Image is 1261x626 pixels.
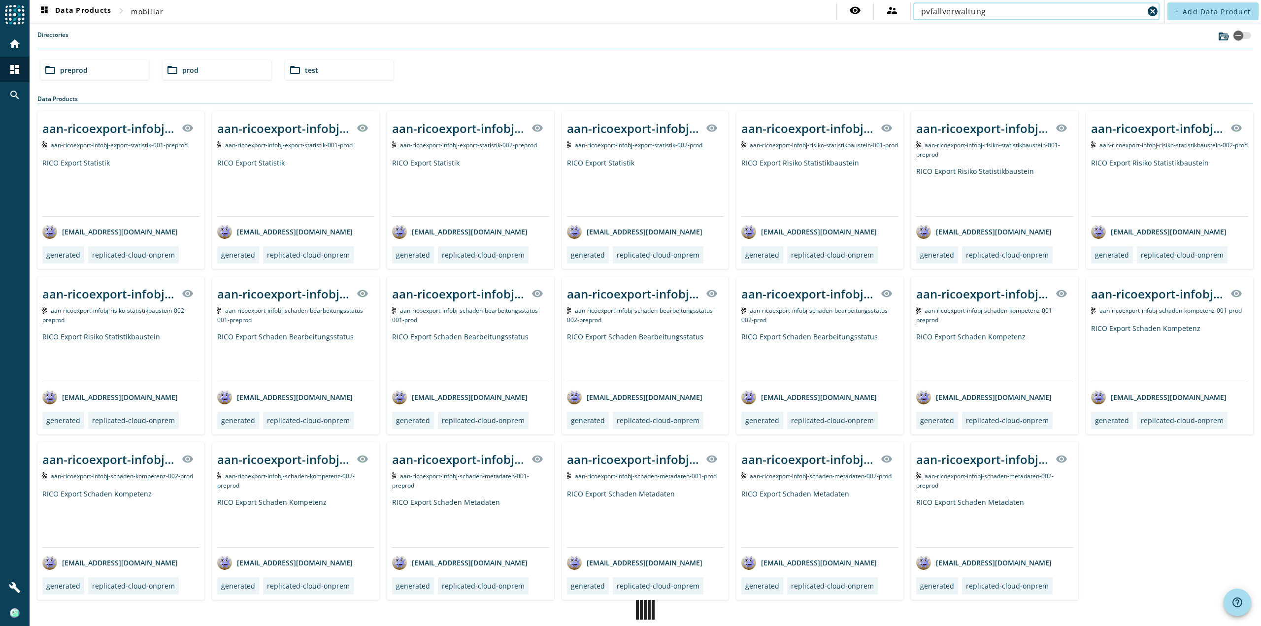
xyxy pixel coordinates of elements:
span: Data Products [38,5,111,17]
span: Kafka Topic: aan-ricoexport-infobj-schaden-kompetenz-002-prod [51,472,193,480]
div: generated [221,250,255,260]
img: avatar [916,224,931,239]
div: [EMAIL_ADDRESS][DOMAIN_NAME] [217,555,353,570]
img: Kafka Topic: aan-ricoexport-infobj-schaden-kompetenz-002-prod [42,472,47,479]
mat-icon: visibility [881,122,893,134]
div: generated [46,416,80,425]
span: Kafka Topic: aan-ricoexport-infobj-schaden-metadaten-001-prod [575,472,717,480]
div: replicated-cloud-onprem [267,581,350,591]
div: [EMAIL_ADDRESS][DOMAIN_NAME] [741,390,877,404]
div: aan-ricoexport-infobj-schaden-bearbeitungsstatus-002-_stage_ [741,286,875,302]
div: RICO Export Schaden Bearbeitungsstatus [392,332,549,382]
div: replicated-cloud-onprem [1141,250,1224,260]
div: [EMAIL_ADDRESS][DOMAIN_NAME] [567,390,702,404]
div: aan-ricoexport-infobj-schaden-metadaten-002-_stage_ [916,451,1050,467]
span: Kafka Topic: aan-ricoexport-infobj-export-statistik-002-prod [575,141,702,149]
div: aan-ricoexport-infobj-schaden-metadaten-002-_stage_ [741,451,875,467]
div: aan-ricoexport-infobj-schaden-kompetenz-002-_stage_ [217,451,351,467]
img: avatar [42,555,57,570]
img: avatar [42,390,57,404]
div: generated [571,581,605,591]
div: [EMAIL_ADDRESS][DOMAIN_NAME] [567,224,702,239]
img: avatar [392,224,407,239]
img: avatar [741,224,756,239]
div: generated [396,250,430,260]
div: [EMAIL_ADDRESS][DOMAIN_NAME] [1091,224,1227,239]
span: prod [182,66,199,75]
span: Kafka Topic: aan-ricoexport-infobj-schaden-bearbeitungsstatus-001-preprod [217,306,365,324]
div: aan-ricoexport-infobj-export-statistik-002-_stage_ [392,120,526,136]
label: Directories [37,31,68,49]
div: replicated-cloud-onprem [267,250,350,260]
div: replicated-cloud-onprem [617,581,699,591]
mat-icon: help_outline [1231,596,1243,608]
div: [EMAIL_ADDRESS][DOMAIN_NAME] [567,555,702,570]
div: [EMAIL_ADDRESS][DOMAIN_NAME] [916,555,1052,570]
mat-icon: visibility [849,4,861,16]
div: RICO Export Schaden Metadaten [741,489,898,547]
mat-icon: visibility [357,453,368,465]
img: avatar [1091,224,1106,239]
div: replicated-cloud-onprem [92,250,175,260]
div: generated [745,581,779,591]
mat-icon: visibility [1056,453,1067,465]
div: generated [745,250,779,260]
span: Kafka Topic: aan-ricoexport-infobj-schaden-kompetenz-002-preprod [217,472,355,490]
mat-icon: visibility [182,122,194,134]
mat-icon: visibility [706,122,718,134]
div: replicated-cloud-onprem [92,416,175,425]
img: Kafka Topic: aan-ricoexport-infobj-risiko-statistikbaustein-001-prod [741,141,746,148]
div: aan-ricoexport-infobj-schaden-metadaten-001-_stage_ [567,451,700,467]
div: replicated-cloud-onprem [966,581,1049,591]
mat-icon: folder_open [166,64,178,76]
div: aan-ricoexport-infobj-risiko-statistikbaustein-001-_stage_ [741,120,875,136]
img: avatar [567,390,582,404]
img: Kafka Topic: aan-ricoexport-infobj-schaden-bearbeitungsstatus-002-prod [741,307,746,314]
mat-icon: visibility [881,453,893,465]
img: Kafka Topic: aan-ricoexport-infobj-schaden-metadaten-002-preprod [916,472,921,479]
img: Kafka Topic: aan-ricoexport-infobj-schaden-metadaten-001-preprod [392,472,397,479]
div: replicated-cloud-onprem [442,250,525,260]
div: replicated-cloud-onprem [791,250,874,260]
input: Search (% or * for wildcards) [921,5,1144,17]
div: generated [571,250,605,260]
div: generated [46,250,80,260]
span: Kafka Topic: aan-ricoexport-infobj-export-statistik-001-prod [225,141,353,149]
span: Kafka Topic: aan-ricoexport-infobj-risiko-statistikbaustein-001-prod [750,141,898,149]
div: RICO Export Statistik [567,158,724,216]
div: RICO Export Risiko Statistikbaustein [42,332,199,382]
div: generated [745,416,779,425]
img: Kafka Topic: aan-ricoexport-infobj-schaden-metadaten-001-prod [567,472,571,479]
div: replicated-cloud-onprem [442,416,525,425]
img: Kafka Topic: aan-ricoexport-infobj-schaden-kompetenz-001-preprod [916,307,921,314]
div: generated [396,416,430,425]
img: Kafka Topic: aan-ricoexport-infobj-risiko-statistikbaustein-002-preprod [42,307,47,314]
mat-icon: add [1173,8,1179,14]
span: Kafka Topic: aan-ricoexport-infobj-schaden-metadaten-002-preprod [916,472,1054,490]
mat-icon: visibility [357,288,368,299]
div: aan-ricoexport-infobj-schaden-bearbeitungsstatus-001-_stage_ [217,286,351,302]
div: generated [920,416,954,425]
div: replicated-cloud-onprem [92,581,175,591]
span: Kafka Topic: aan-ricoexport-infobj-risiko-statistikbaustein-002-preprod [42,306,186,324]
img: avatar [741,555,756,570]
div: aan-ricoexport-infobj-schaden-bearbeitungsstatus-002-_stage_ [567,286,700,302]
div: RICO Export Schaden Bearbeitungsstatus [741,332,898,382]
button: Add Data Product [1167,2,1259,20]
img: Kafka Topic: aan-ricoexport-infobj-schaden-bearbeitungsstatus-002-preprod [567,307,571,314]
span: Kafka Topic: aan-ricoexport-infobj-schaden-kompetenz-001-prod [1099,306,1242,315]
div: RICO Export Statistik [392,158,549,216]
mat-icon: folder_open [289,64,301,76]
span: Kafka Topic: aan-ricoexport-infobj-schaden-bearbeitungsstatus-002-preprod [567,306,715,324]
img: Kafka Topic: aan-ricoexport-infobj-schaden-kompetenz-002-preprod [217,472,222,479]
mat-icon: visibility [706,288,718,299]
div: [EMAIL_ADDRESS][DOMAIN_NAME] [392,224,528,239]
div: RICO Export Schaden Metadaten [392,497,549,547]
mat-icon: visibility [531,122,543,134]
div: aan-ricoexport-infobj-export-statistik-002-_stage_ [567,120,700,136]
mat-icon: cancel [1147,5,1159,17]
span: Kafka Topic: aan-ricoexport-infobj-risiko-statistikbaustein-001-preprod [916,141,1060,159]
span: Kafka Topic: aan-ricoexport-infobj-schaden-kompetenz-001-preprod [916,306,1054,324]
img: avatar [42,224,57,239]
span: preprod [60,66,88,75]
